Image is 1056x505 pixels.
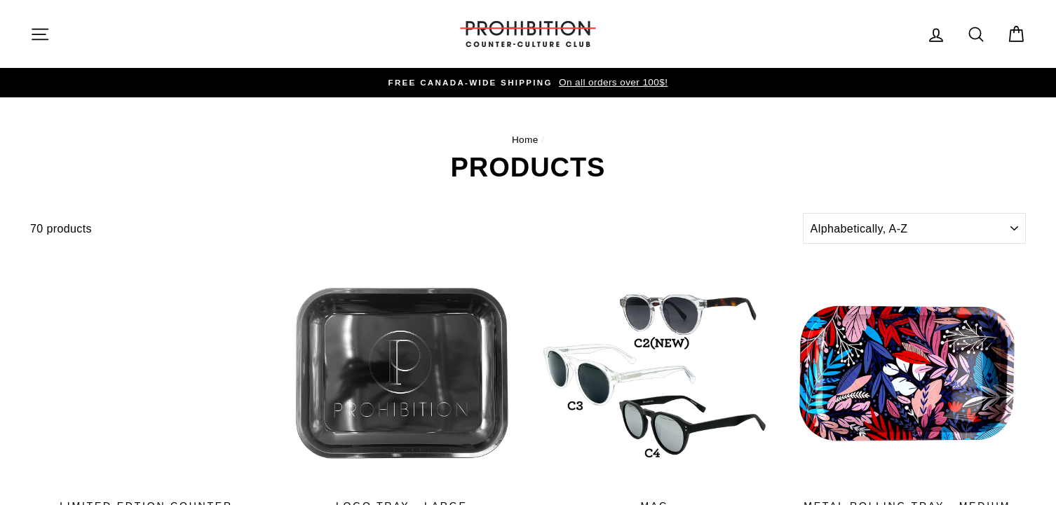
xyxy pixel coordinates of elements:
[555,77,668,88] span: On all orders over 100$!
[30,220,797,238] div: 70 products
[34,75,1022,90] a: FREE CANADA-WIDE SHIPPING On all orders over 100$!
[30,154,1026,181] h1: Products
[541,134,544,145] span: /
[388,78,553,87] span: FREE CANADA-WIDE SHIPPING
[458,21,598,47] img: PROHIBITION COUNTER-CULTURE CLUB
[512,134,539,145] a: Home
[30,132,1026,148] nav: breadcrumbs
